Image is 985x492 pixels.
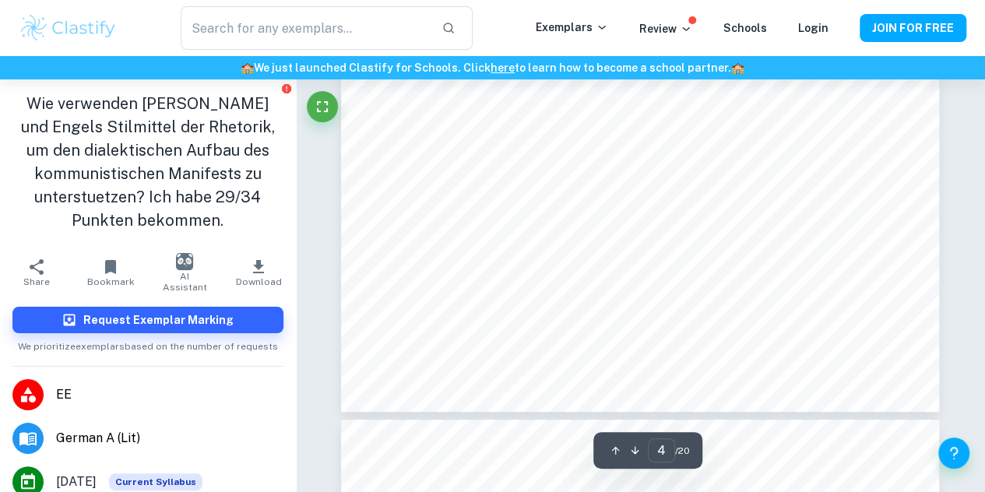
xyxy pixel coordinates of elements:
a: Schools [723,22,767,34]
button: Fullscreen [307,91,338,122]
span: [DATE] [56,473,97,491]
img: Clastify logo [19,12,118,44]
p: Exemplars [536,19,608,36]
span: / 20 [675,444,690,458]
input: Search for any exemplars... [181,6,430,50]
button: Download [222,251,296,294]
button: Help and Feedback [938,438,969,469]
h1: Wie verwenden [PERSON_NAME] und Engels Stilmittel der Rhetorik, um den dialektischen Aufbau des k... [12,92,283,232]
button: AI Assistant [148,251,222,294]
span: Current Syllabus [109,473,202,490]
button: Bookmark [74,251,148,294]
button: Request Exemplar Marking [12,307,283,333]
a: here [491,61,515,74]
span: German A (Lit) [56,429,283,448]
h6: We just launched Clastify for Schools. Click to learn how to become a school partner. [3,59,982,76]
span: AI Assistant [157,271,213,293]
img: AI Assistant [176,253,193,270]
a: Login [798,22,828,34]
button: JOIN FOR FREE [860,14,966,42]
div: This exemplar is based on the current syllabus. Feel free to refer to it for inspiration/ideas wh... [109,473,202,490]
span: 🏫 [731,61,744,74]
span: We prioritize exemplars based on the number of requests [18,333,278,353]
button: Report issue [281,83,293,94]
p: Review [639,20,692,37]
span: EE [56,385,283,404]
span: Download [236,276,282,287]
span: 🏫 [241,61,254,74]
h6: Request Exemplar Marking [83,311,234,329]
span: Bookmark [87,276,135,287]
span: Share [23,276,50,287]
